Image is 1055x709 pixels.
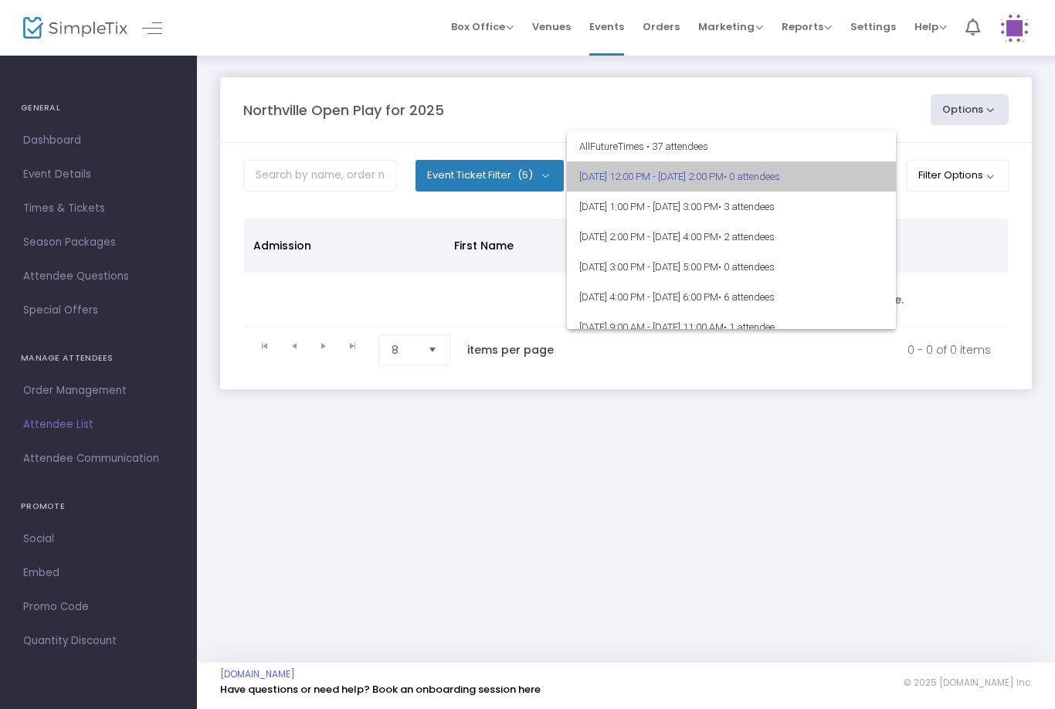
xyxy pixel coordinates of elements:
[579,161,884,192] span: [DATE] 12:00 PM - [DATE] 2:00 PM
[579,282,884,312] span: [DATE] 4:00 PM - [DATE] 6:00 PM
[718,291,775,303] span: • 6 attendees
[579,192,884,222] span: [DATE] 1:00 PM - [DATE] 3:00 PM
[579,131,884,161] span: All Future Times • 37 attendees
[579,222,884,252] span: [DATE] 2:00 PM - [DATE] 4:00 PM
[718,261,775,273] span: • 0 attendees
[579,252,884,282] span: [DATE] 3:00 PM - [DATE] 5:00 PM
[718,231,775,243] span: • 2 attendees
[579,312,884,342] span: [DATE] 9:00 AM - [DATE] 11:00 AM
[724,321,775,333] span: • 1 attendee
[718,201,775,212] span: • 3 attendees
[724,171,780,182] span: • 0 attendees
